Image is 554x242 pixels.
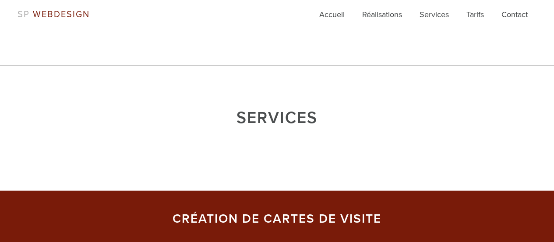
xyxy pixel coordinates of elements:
a: Contact [501,9,528,26]
a: Services [420,9,449,26]
h3: CRÉATION DE CARTES DE VISITE [80,213,474,225]
a: Tarifs [466,9,484,26]
a: Réalisations [362,9,402,26]
a: SP WEBDESIGN [18,9,90,20]
a: Accueil [319,9,345,26]
span: WEBDESIGN [33,9,90,20]
span: SP [18,9,30,20]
